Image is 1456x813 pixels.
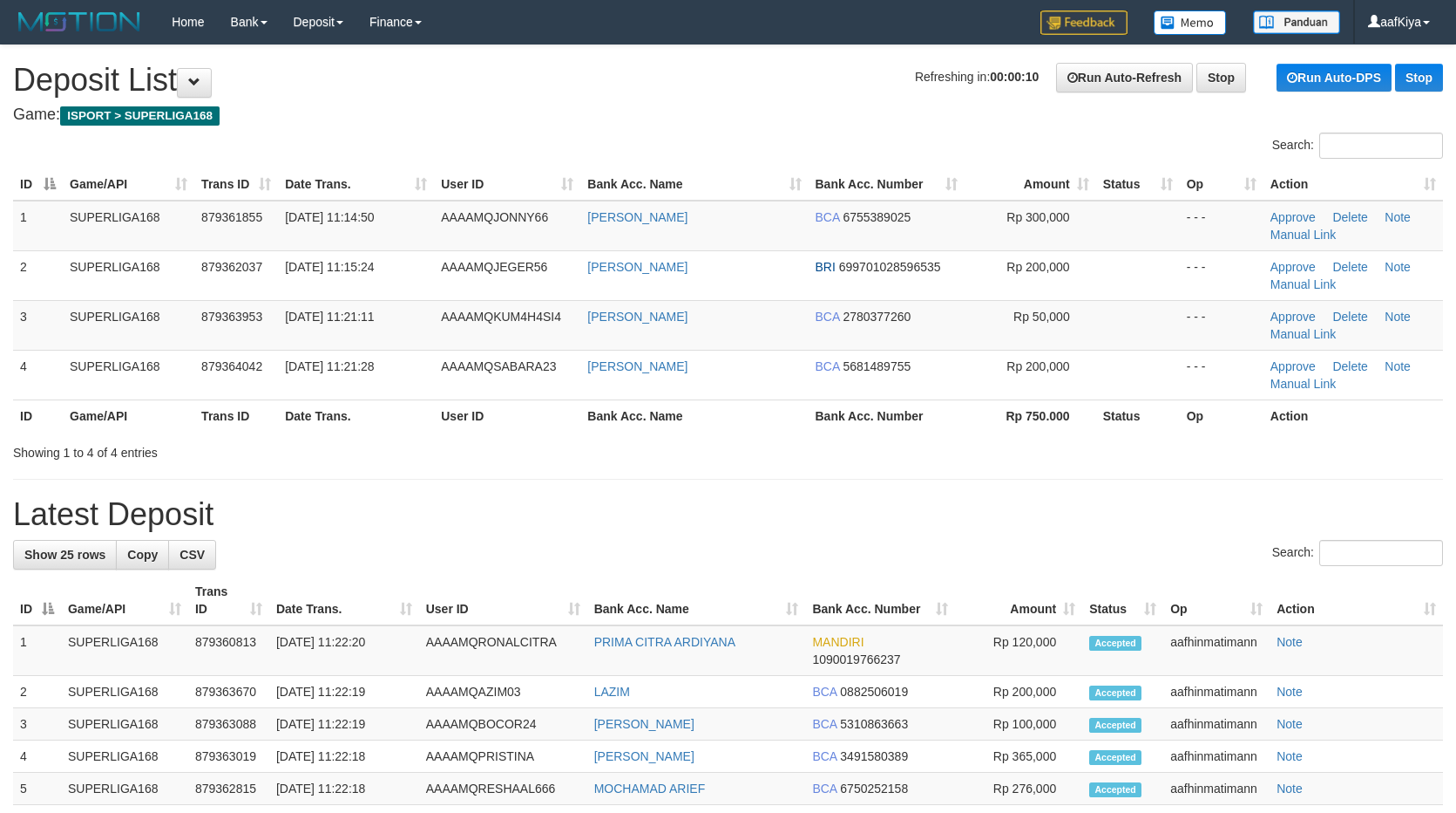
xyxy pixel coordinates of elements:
img: panduan.png [1253,10,1340,34]
span: MANDIRI [812,635,863,649]
th: Trans ID: activate to sort column ascending [188,576,269,625]
span: BCA [812,782,836,796]
a: [PERSON_NAME] [594,749,694,763]
img: Button%20Memo.svg [1154,10,1227,35]
span: Copy 5681489755 to clipboard [843,359,911,373]
th: User ID [434,400,580,432]
span: Accepted [1089,750,1141,765]
span: [DATE] 11:15:24 [285,260,374,274]
a: Note [1277,635,1303,649]
span: Rp 200,000 [1006,359,1069,373]
th: Bank Acc. Name: activate to sort column ascending [580,168,808,201]
span: BCA [812,749,836,763]
a: Stop [1196,63,1246,92]
td: [DATE] 11:22:20 [269,625,419,676]
th: Action: activate to sort column ascending [1263,168,1443,201]
th: Trans ID: activate to sort column ascending [194,168,278,201]
td: AAAAMQAZIM03 [419,676,587,708]
span: ISPORT > SUPERLIGA168 [60,106,220,126]
td: SUPERLIGA168 [61,741,188,773]
span: Rp 300,000 [1006,210,1069,224]
td: 4 [13,350,63,400]
td: 879362815 [188,773,269,805]
th: Op [1180,400,1263,432]
td: aafhinmatimann [1163,773,1270,805]
th: Action [1263,400,1443,432]
td: Rp 100,000 [955,708,1082,741]
a: Stop [1395,64,1443,92]
span: BCA [812,685,836,699]
td: 4 [13,741,61,773]
span: BRI [816,260,836,274]
span: [DATE] 11:21:11 [285,310,374,324]
span: Copy 6755389025 to clipboard [843,210,911,224]
span: Accepted [1089,782,1141,797]
strong: 00:00:10 [990,70,1039,84]
a: Approve [1270,359,1316,373]
td: [DATE] 11:22:19 [269,708,419,741]
span: Accepted [1089,636,1141,651]
th: Date Trans.: activate to sort column ascending [278,168,434,201]
a: Note [1277,685,1303,699]
td: SUPERLIGA168 [61,676,188,708]
th: Bank Acc. Number: activate to sort column ascending [809,168,965,201]
th: Bank Acc. Number [809,400,965,432]
td: - - - [1180,250,1263,300]
th: User ID: activate to sort column ascending [419,576,587,625]
td: SUPERLIGA168 [63,300,194,350]
td: 2 [13,250,63,300]
th: ID: activate to sort column descending [13,576,61,625]
h1: Latest Deposit [13,497,1443,532]
td: 3 [13,300,63,350]
a: Note [1277,717,1303,731]
span: Copy 6750252158 to clipboard [840,782,908,796]
td: Rp 365,000 [955,741,1082,773]
td: Rp 200,000 [955,676,1082,708]
th: Game/API [63,400,194,432]
a: Approve [1270,210,1316,224]
td: Rp 276,000 [955,773,1082,805]
span: Copy 5310863663 to clipboard [840,717,908,731]
a: Note [1277,749,1303,763]
td: SUPERLIGA168 [63,250,194,300]
th: Game/API: activate to sort column ascending [63,168,194,201]
a: Delete [1332,210,1367,224]
td: AAAAMQPRISTINA [419,741,587,773]
span: Rp 50,000 [1013,310,1070,324]
a: Show 25 rows [13,540,117,570]
th: Status: activate to sort column ascending [1096,168,1180,201]
span: AAAAMQJONNY66 [441,210,548,224]
span: Copy 3491580389 to clipboard [840,749,908,763]
td: Rp 120,000 [955,625,1082,676]
h1: Deposit List [13,63,1443,98]
span: 879364042 [201,359,262,373]
td: 3 [13,708,61,741]
span: Show 25 rows [24,548,105,562]
td: aafhinmatimann [1163,741,1270,773]
td: - - - [1180,201,1263,251]
h4: Game: [13,106,1443,124]
span: Accepted [1089,686,1141,700]
a: Delete [1332,310,1367,324]
a: CSV [168,540,216,570]
td: [DATE] 11:22:19 [269,676,419,708]
th: Bank Acc. Name: activate to sort column ascending [587,576,806,625]
td: 1 [13,625,61,676]
span: [DATE] 11:14:50 [285,210,374,224]
span: AAAAMQSABARA23 [441,359,556,373]
th: Op: activate to sort column ascending [1163,576,1270,625]
span: 879363953 [201,310,262,324]
td: [DATE] 11:22:18 [269,773,419,805]
td: 879360813 [188,625,269,676]
td: 879363019 [188,741,269,773]
th: Bank Acc. Name [580,400,808,432]
td: 879363670 [188,676,269,708]
a: Note [1385,359,1411,373]
td: aafhinmatimann [1163,676,1270,708]
input: Search: [1319,133,1443,159]
th: Rp 750.000 [965,400,1096,432]
a: Approve [1270,260,1316,274]
span: Copy 699701028596535 to clipboard [839,260,941,274]
td: SUPERLIGA168 [61,708,188,741]
label: Search: [1272,540,1443,566]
